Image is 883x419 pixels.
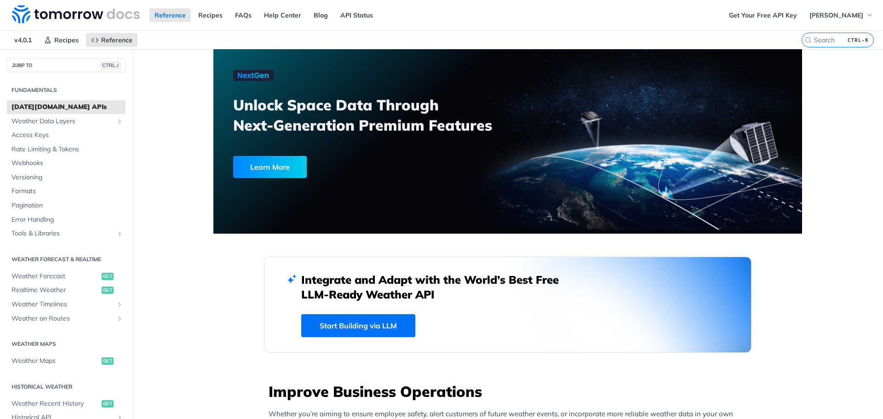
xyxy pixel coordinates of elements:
span: [DATE][DOMAIN_NAME] APIs [11,103,123,112]
h2: Weather Forecast & realtime [7,255,126,264]
a: Rate Limiting & Tokens [7,143,126,156]
span: Formats [11,187,123,196]
a: Tools & LibrariesShow subpages for Tools & Libraries [7,227,126,241]
span: Access Keys [11,131,123,140]
a: Weather on RoutesShow subpages for Weather on Routes [7,312,126,326]
a: Blog [309,8,333,22]
span: Webhooks [11,159,123,168]
button: JUMP TOCTRL-/ [7,58,126,72]
span: get [102,357,114,365]
a: Webhooks [7,156,126,170]
a: Recipes [193,8,228,22]
span: Realtime Weather [11,286,99,295]
a: Weather Forecastget [7,270,126,283]
button: [PERSON_NAME] [804,8,878,22]
button: Show subpages for Weather Data Layers [116,118,123,125]
a: Learn More [233,156,461,178]
h2: Weather Maps [7,340,126,348]
a: Versioning [7,171,126,184]
a: Get Your Free API Key [724,8,802,22]
span: Weather Timelines [11,300,114,309]
span: Reference [101,36,132,44]
span: v4.0.1 [9,33,37,47]
h3: Improve Business Operations [269,381,751,402]
h2: Fundamentals [7,86,126,94]
button: Show subpages for Weather on Routes [116,315,123,322]
span: Tools & Libraries [11,229,114,238]
a: Start Building via LLM [301,314,415,337]
span: Weather Recent History [11,399,99,408]
span: Recipes [54,36,79,44]
div: Learn More [233,156,307,178]
span: Pagination [11,201,123,210]
a: Reference [149,8,191,22]
span: Versioning [11,173,123,182]
a: [DATE][DOMAIN_NAME] APIs [7,100,126,114]
a: Reference [86,33,138,47]
a: Weather Recent Historyget [7,397,126,411]
span: Weather Data Layers [11,117,114,126]
svg: Search [804,36,812,44]
a: Recipes [39,33,84,47]
a: Weather Data LayersShow subpages for Weather Data Layers [7,115,126,128]
span: get [102,273,114,280]
span: Weather Forecast [11,272,99,281]
a: FAQs [230,8,257,22]
span: Weather on Routes [11,314,114,323]
a: API Status [335,8,378,22]
button: Show subpages for Tools & Libraries [116,230,123,237]
span: get [102,287,114,294]
h3: Unlock Space Data Through Next-Generation Premium Features [233,95,518,135]
a: Formats [7,184,126,198]
span: [PERSON_NAME] [809,11,863,19]
a: Realtime Weatherget [7,283,126,297]
kbd: CTRL-K [845,35,871,45]
span: Weather Maps [11,356,99,366]
a: Weather Mapsget [7,354,126,368]
img: Tomorrow.io Weather API Docs [12,5,140,23]
img: NextGen [233,70,274,81]
a: Pagination [7,199,126,212]
span: CTRL-/ [100,62,120,69]
span: Rate Limiting & Tokens [11,145,123,154]
a: Weather TimelinesShow subpages for Weather Timelines [7,298,126,311]
h2: Historical Weather [7,383,126,391]
a: Access Keys [7,128,126,142]
a: Error Handling [7,213,126,227]
button: Show subpages for Weather Timelines [116,301,123,308]
a: Help Center [259,8,306,22]
span: get [102,400,114,408]
h2: Integrate and Adapt with the World’s Best Free LLM-Ready Weather API [301,272,573,302]
span: Error Handling [11,215,123,224]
